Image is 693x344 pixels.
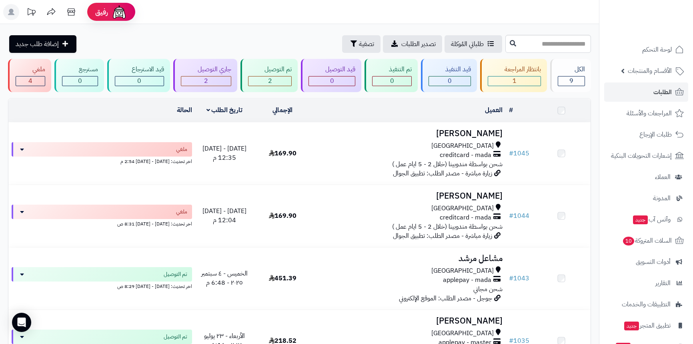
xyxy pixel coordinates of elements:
[12,282,192,290] div: اخر تحديث: [DATE] - [DATE] 8:29 ص
[604,40,688,59] a: لوحة التحكم
[429,65,471,74] div: قيد التنفيذ
[202,144,246,163] span: [DATE] - [DATE] 12:35 م
[451,39,484,49] span: طلباتي المُوكلة
[636,256,671,268] span: أدوات التسويق
[440,151,491,160] span: creditcard - mada
[95,7,108,17] span: رفيق
[373,76,411,86] div: 0
[269,149,296,158] span: 169.90
[206,105,243,115] a: تاريخ الطلب
[248,76,292,86] div: 2
[633,215,648,224] span: جديد
[604,316,688,335] a: تطبيق المتجرجديد
[429,76,471,86] div: 0
[653,87,672,98] span: الطلبات
[604,125,688,144] a: طلبات الإرجاع
[604,252,688,272] a: أدوات التسويق
[653,193,671,204] span: المدونة
[272,105,292,115] a: الإجمالي
[115,65,164,74] div: قيد الاسترجاع
[488,65,541,74] div: بانتظار المراجعة
[604,189,688,208] a: المدونة
[488,76,541,86] div: 1
[549,59,593,92] a: الكل9
[21,4,41,22] a: تحديثات المنصة
[239,59,300,92] a: تم التوصيل 2
[12,313,31,332] div: Open Intercom Messenger
[181,76,231,86] div: 2
[431,204,494,213] span: [GEOGRAPHIC_DATA]
[383,35,442,53] a: تصدير الطلبات
[509,211,529,221] a: #1044
[509,105,513,115] a: #
[53,59,106,92] a: مسترجع 0
[509,274,513,283] span: #
[624,322,639,330] span: جديد
[604,231,688,250] a: السلات المتروكة10
[176,145,187,153] span: ملغي
[164,270,187,278] span: تم التوصيل
[509,149,513,158] span: #
[604,274,688,293] a: التقارير
[62,76,98,86] div: 0
[392,222,503,231] span: شحن بواسطة مندوبينا (خلال 2 - 5 ايام عمل )
[16,65,45,74] div: ملغي
[628,65,672,76] span: الأقسام والمنتجات
[62,65,98,74] div: مسترجع
[399,294,492,303] span: جوجل - مصدر الطلب: الموقع الإلكتروني
[632,214,671,225] span: وآتس آب
[604,146,688,165] a: إشعارات التحويلات البنكية
[604,167,688,187] a: العملاء
[363,59,419,92] a: تم التنفيذ 0
[359,39,374,49] span: تصفية
[655,171,671,183] span: العملاء
[106,59,172,92] a: قيد الاسترجاع 0
[623,320,671,331] span: تطبيق المتجر
[115,76,164,86] div: 0
[137,76,141,86] span: 0
[78,76,82,86] span: 0
[513,76,517,86] span: 1
[401,39,436,49] span: تصدير الطلبات
[611,150,672,161] span: إشعارات التحويلات البنكية
[268,76,272,86] span: 2
[604,295,688,314] a: التطبيقات والخدمات
[479,59,549,92] a: بانتظار المراجعة 1
[445,35,502,53] a: طلباتي المُوكلة
[604,82,688,102] a: الطلبات
[604,210,688,229] a: وآتس آبجديد
[181,65,231,74] div: جاري التوصيل
[12,157,192,165] div: اخر تحديث: [DATE] - [DATE] 2:54 م
[6,59,53,92] a: ملغي 4
[392,159,503,169] span: شحن بواسطة مندوبينا (خلال 2 - 5 ايام عمل )
[176,208,187,216] span: ملغي
[569,76,573,86] span: 9
[269,274,296,283] span: 451.39
[315,254,503,263] h3: مشاعل مرشد
[622,299,671,310] span: التطبيقات والخدمات
[315,316,503,326] h3: [PERSON_NAME]
[111,4,127,20] img: ai-face.png
[419,59,479,92] a: قيد التنفيذ 0
[202,206,246,225] span: [DATE] - [DATE] 12:04 م
[622,235,672,246] span: السلات المتروكة
[164,333,187,341] span: تم التوصيل
[604,104,688,123] a: المراجعات والأسئلة
[269,211,296,221] span: 169.90
[309,76,355,86] div: 0
[12,219,192,227] div: اخر تحديث: [DATE] - [DATE] 8:31 ص
[448,76,452,86] span: 0
[623,237,634,245] span: 10
[201,269,248,288] span: الخميس - ٤ سبتمبر ٢٠٢٥ - 6:48 م
[177,105,192,115] a: الحالة
[431,141,494,151] span: [GEOGRAPHIC_DATA]
[558,65,585,74] div: الكل
[172,59,239,92] a: جاري التوصيل 2
[393,169,492,178] span: زيارة مباشرة - مصدر الطلب: تطبيق الجوال
[16,39,59,49] span: إضافة طلب جديد
[342,35,381,53] button: تصفية
[393,231,492,241] span: زيارة مباشرة - مصدر الطلب: تطبيق الجوال
[473,284,503,294] span: شحن مجاني
[509,149,529,158] a: #1045
[509,211,513,221] span: #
